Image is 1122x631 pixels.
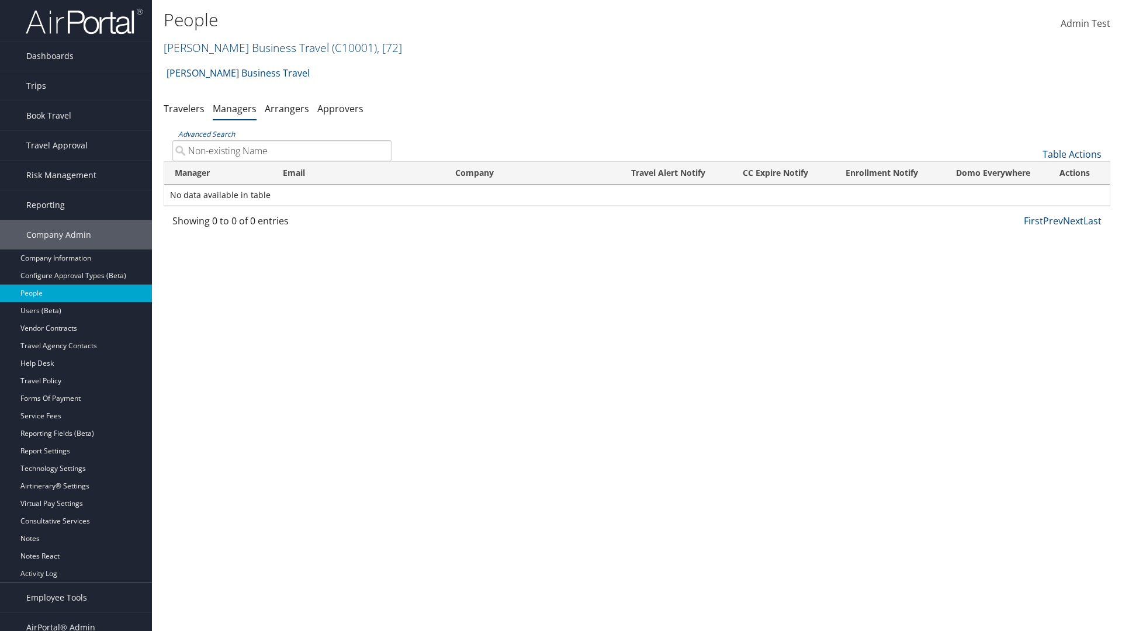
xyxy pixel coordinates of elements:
[26,131,88,160] span: Travel Approval
[164,185,1110,206] td: No data available in table
[1043,148,1102,161] a: Table Actions
[612,162,725,185] th: Travel Alert Notify: activate to sort column ascending
[26,8,143,35] img: airportal-logo.png
[317,102,363,115] a: Approvers
[445,162,612,185] th: Company: activate to sort column ascending
[265,102,309,115] a: Arrangers
[1063,214,1083,227] a: Next
[1043,214,1063,227] a: Prev
[377,40,402,56] span: , [ 72 ]
[26,190,65,220] span: Reporting
[167,61,310,85] a: [PERSON_NAME] Business Travel
[26,161,96,190] span: Risk Management
[164,102,205,115] a: Travelers
[164,40,402,56] a: [PERSON_NAME] Business Travel
[178,129,235,139] a: Advanced Search
[26,71,46,100] span: Trips
[1061,17,1110,30] span: Admin Test
[332,40,377,56] span: ( C10001 )
[1061,6,1110,42] a: Admin Test
[937,162,1049,185] th: Domo Everywhere
[213,102,257,115] a: Managers
[725,162,827,185] th: CC Expire Notify: activate to sort column ascending
[826,162,937,185] th: Enrollment Notify: activate to sort column ascending
[1024,214,1043,227] a: First
[26,41,74,71] span: Dashboards
[26,583,87,612] span: Employee Tools
[26,101,71,130] span: Book Travel
[172,140,392,161] input: Advanced Search
[1083,214,1102,227] a: Last
[164,162,272,185] th: Manager: activate to sort column descending
[1049,162,1110,185] th: Actions
[272,162,445,185] th: Email: activate to sort column ascending
[172,214,392,234] div: Showing 0 to 0 of 0 entries
[26,220,91,249] span: Company Admin
[164,8,795,32] h1: People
